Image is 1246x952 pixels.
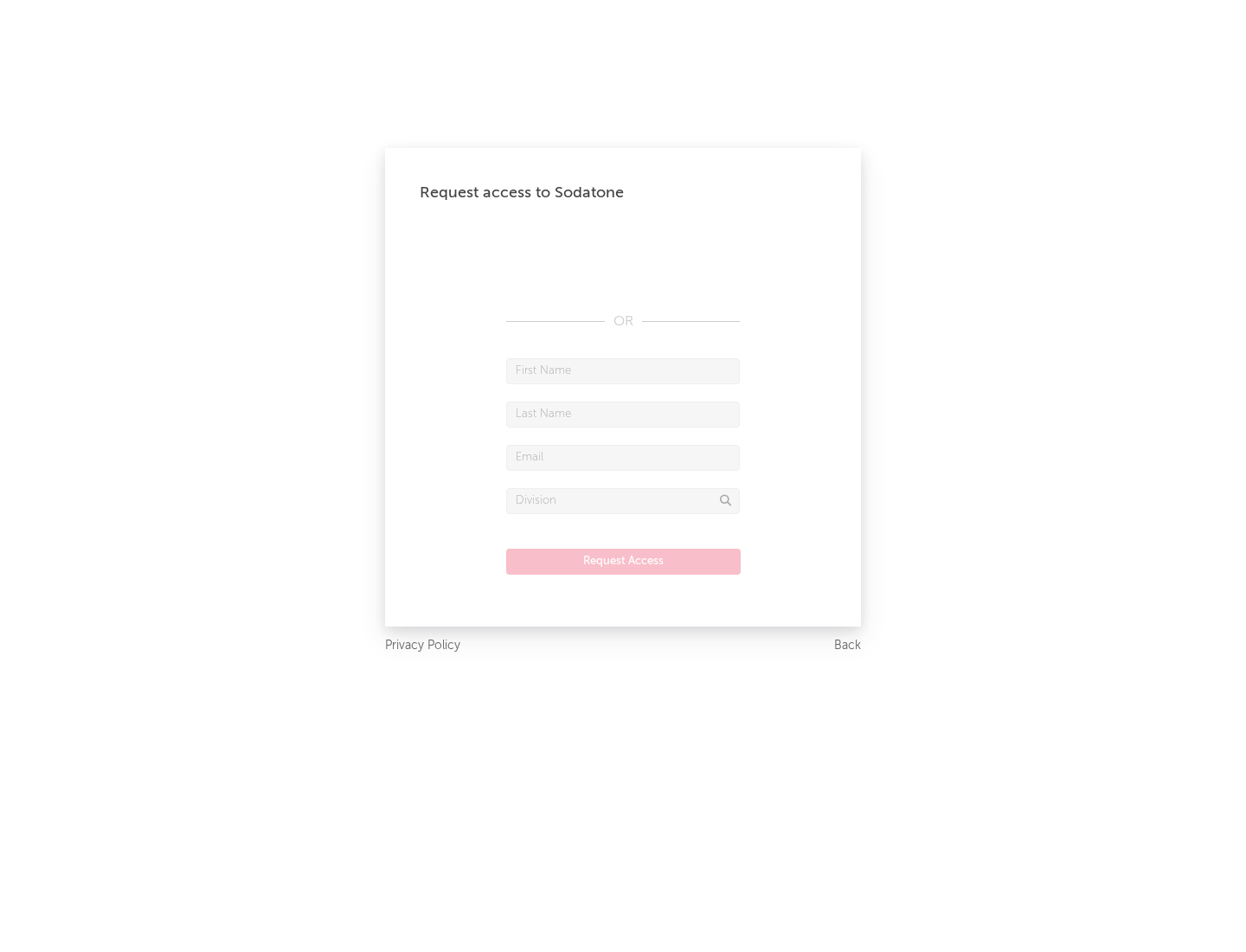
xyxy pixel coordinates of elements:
div: Request access to Sodatone [420,183,826,203]
input: Division [506,488,740,514]
button: Request Access [506,549,741,575]
input: First Name [506,358,740,384]
a: Back [834,635,861,657]
div: OR [506,312,740,332]
a: Privacy Policy [385,635,460,657]
input: Email [506,445,740,471]
input: Last Name [506,402,740,428]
